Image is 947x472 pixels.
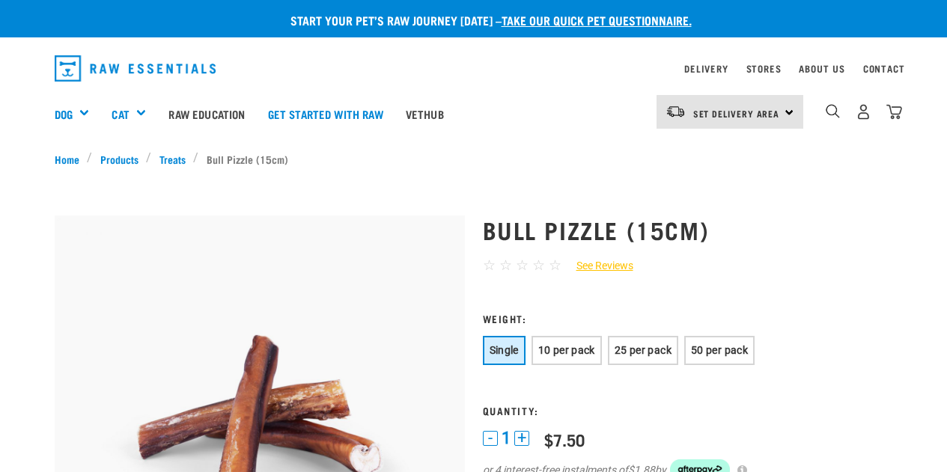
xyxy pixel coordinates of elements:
a: About Us [799,66,844,71]
a: Raw Education [157,84,256,144]
a: Treats [151,151,193,167]
span: ☆ [499,257,512,274]
h3: Quantity: [483,405,893,416]
a: Contact [863,66,905,71]
span: 25 per pack [615,344,672,356]
img: Raw Essentials Logo [55,55,216,82]
img: home-icon-1@2x.png [826,104,840,118]
img: user.png [856,104,871,120]
nav: breadcrumbs [55,151,893,167]
img: home-icon@2x.png [886,104,902,120]
h1: Bull Pizzle (15cm) [483,216,893,243]
img: van-moving.png [666,105,686,118]
a: Home [55,151,88,167]
nav: dropdown navigation [43,49,905,88]
button: 10 per pack [532,336,602,365]
button: - [483,431,498,446]
button: Single [483,336,526,365]
a: Vethub [395,84,455,144]
span: 1 [502,430,511,446]
span: ☆ [483,257,496,274]
a: Dog [55,105,73,123]
span: ☆ [516,257,529,274]
a: Cat [112,105,129,123]
span: Single [490,344,519,356]
h3: Weight: [483,313,893,324]
div: $7.50 [544,430,585,449]
span: 50 per pack [691,344,748,356]
a: See Reviews [561,258,633,274]
button: 25 per pack [608,336,678,365]
a: take our quick pet questionnaire. [502,16,692,23]
a: Stores [746,66,782,71]
a: Delivery [684,66,728,71]
a: Products [92,151,146,167]
span: ☆ [549,257,561,274]
span: ☆ [532,257,545,274]
button: 50 per pack [684,336,755,365]
span: 10 per pack [538,344,595,356]
button: + [514,431,529,446]
span: Set Delivery Area [693,111,780,116]
a: Get started with Raw [257,84,395,144]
